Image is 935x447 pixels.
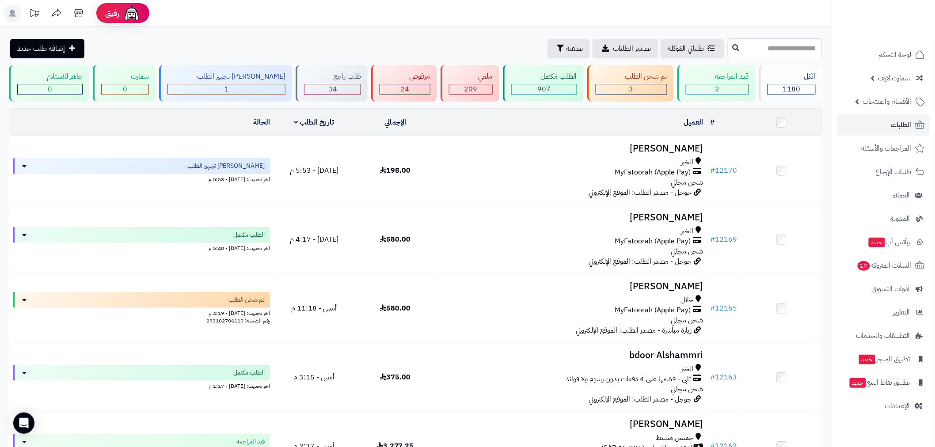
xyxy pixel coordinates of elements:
span: 580.00 [380,303,410,314]
a: أدوات التسويق [837,278,930,299]
span: الأقسام والمنتجات [863,95,912,108]
span: جديد [850,378,866,388]
span: الخبر [681,157,693,167]
span: جوجل - مصدر الطلب: الموقع الإلكتروني [589,256,692,267]
div: 2 [686,84,749,95]
div: 0 [102,84,148,95]
div: 34 [304,84,361,95]
a: طلباتي المُوكلة [661,39,724,58]
span: جوجل - مصدر الطلب: الموقع الإلكتروني [589,187,692,198]
a: تاريخ الطلب [294,117,334,128]
span: MyFatoorah (Apple Pay) [615,305,691,315]
span: المراجعات والأسئلة [862,142,912,155]
span: 3 [629,84,634,95]
a: سمارت 0 [91,65,157,102]
div: مرفوض [380,72,430,82]
a: لوحة التحكم [837,44,930,65]
div: 0 [18,84,82,95]
a: طلب راجع 34 [294,65,369,102]
span: جديد [869,238,885,247]
a: الإعدادات [837,395,930,417]
a: الحالة [253,117,270,128]
span: 209 [464,84,477,95]
span: طلباتي المُوكلة [668,43,704,54]
span: شحن مجاني [671,177,703,188]
h3: [PERSON_NAME] [440,419,703,429]
span: المدونة [891,212,910,225]
span: شحن مجاني [671,246,703,257]
div: [PERSON_NAME] تجهيز الطلب [167,72,285,82]
span: السلات المتروكة [857,259,912,272]
a: طلبات الإرجاع [837,161,930,182]
span: العملاء [893,189,910,201]
h3: bdoor Alshammri [440,350,703,360]
span: 19 [858,261,870,271]
a: تطبيق المتجرجديد [837,349,930,370]
span: 34 [328,84,337,95]
span: الخبر [681,364,693,374]
span: 0 [123,84,127,95]
span: الطلب مكتمل [233,368,265,377]
img: ai-face.png [123,4,141,22]
a: تطبيق نقاط البيعجديد [837,372,930,393]
a: الإجمالي [384,117,407,128]
span: # [710,234,715,245]
span: الطلبات [891,119,912,131]
span: [DATE] - 5:53 م [290,165,338,176]
span: 1 [224,84,229,95]
div: ملغي [449,72,493,82]
span: الإعدادات [885,400,910,412]
span: أمس - 11:18 م [291,303,337,314]
span: رقم الشحنة: 293102706110 [206,317,270,325]
span: لوحة التحكم [879,49,912,61]
span: تم شحن الطلب [228,295,265,304]
span: جوجل - مصدر الطلب: الموقع الإلكتروني [589,394,692,405]
span: الطلب مكتمل [233,231,265,239]
a: الكل1180 [757,65,824,102]
div: Open Intercom Messenger [13,413,34,434]
span: تطبيق المتجر [858,353,910,365]
div: قيد المراجعه [686,72,749,82]
div: 24 [380,84,429,95]
h3: [PERSON_NAME] [440,281,703,292]
a: إضافة طلب جديد [10,39,84,58]
span: وآتس آب [868,236,910,248]
div: جاهز للاستلام [17,72,83,82]
h3: [PERSON_NAME] [440,144,703,154]
a: #12169 [710,234,737,245]
a: وآتس آبجديد [837,231,930,253]
div: تم شحن الطلب [596,72,667,82]
a: الطلبات [837,114,930,136]
span: 198.00 [380,165,410,176]
a: ملغي 209 [439,65,501,102]
a: # [710,117,715,128]
a: #12165 [710,303,737,314]
a: جاهز للاستلام 0 [7,65,91,102]
a: تم شحن الطلب 3 [585,65,676,102]
a: #12163 [710,372,737,383]
span: 375.00 [380,372,410,383]
a: تصدير الطلبات [593,39,658,58]
div: 209 [449,84,492,95]
a: العملاء [837,185,930,206]
div: اخر تحديث: [DATE] - 5:40 م [13,243,270,252]
div: الطلب مكتمل [511,72,577,82]
span: تابي - قسّمها على 4 دفعات بدون رسوم ولا فوائد [566,374,691,384]
a: الطلب مكتمل 907 [501,65,585,102]
span: 0 [48,84,52,95]
div: 3 [596,84,667,95]
span: التقارير [893,306,910,318]
a: التطبيقات والخدمات [837,325,930,346]
div: 907 [512,84,577,95]
span: طلبات الإرجاع [876,166,912,178]
span: جديد [859,355,875,364]
h3: [PERSON_NAME] [440,212,703,223]
span: [DATE] - 4:17 م [290,234,338,245]
span: 1180 [783,84,800,95]
span: تصدير الطلبات [613,43,651,54]
div: اخر تحديث: [DATE] - 4:19 م [13,308,270,317]
div: طلب راجع [304,72,361,82]
span: خميس مشيط [656,433,693,443]
span: 907 [537,84,551,95]
span: أدوات التسويق [872,283,910,295]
